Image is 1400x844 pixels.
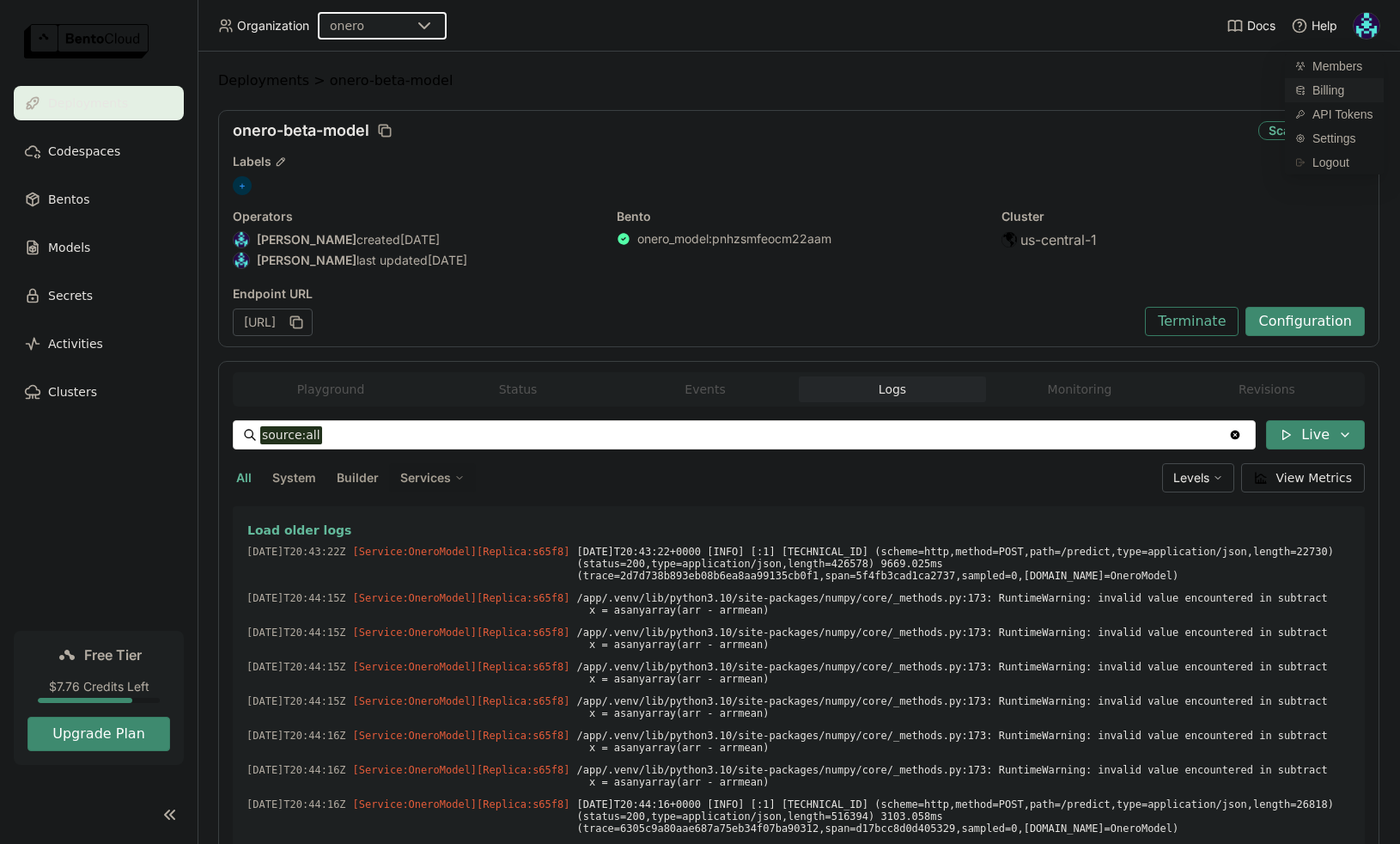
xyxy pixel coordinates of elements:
span: [Replica:s65f8] [477,695,569,707]
a: Docs [1227,17,1275,34]
span: 2025-10-09T20:44:15.536Z [247,589,346,608]
span: [Replica:s65f8] [477,661,569,673]
span: Billing [1312,83,1344,98]
span: [DATE]T20:44:16+0000 [INFO] [:1] [TECHNICAL_ID] (scheme=http,method=POST,path=/predict,type=appli... [576,795,1351,838]
span: [Service:OneroModel] [353,546,478,558]
button: System [269,467,320,489]
div: [URL] [233,309,313,336]
div: Help [1291,17,1337,34]
div: $7.76 Credits Left [27,679,170,694]
span: [Replica:s65f8] [477,764,569,776]
svg: Clear value [1228,428,1242,442]
button: Events [612,376,799,402]
span: API Tokens [1312,107,1373,122]
span: /app/.venv/lib/python3.10/site-packages/numpy/core/_methods.py:173: RuntimeWarning: invalid value... [576,726,1351,757]
span: 2025-10-09T20:43:22.366Z [247,542,346,561]
span: Load older logs [247,523,351,538]
a: Billing [1285,78,1384,102]
span: Bentos [48,189,89,210]
span: Logs [879,382,906,397]
input: Search [260,421,1228,449]
div: Bento [617,209,980,224]
span: [Service:OneroModel] [353,695,478,707]
span: > [309,72,330,89]
button: Playground [237,376,424,402]
span: 2025-10-09T20:44:16.415Z [247,795,346,814]
a: API Tokens [1285,102,1384,126]
span: [Service:OneroModel] [353,661,478,673]
a: Members [1285,54,1384,78]
button: Live [1266,420,1365,450]
a: Activities [14,327,184,361]
img: Darko Petrovic [1354,13,1379,39]
span: Logout [1312,155,1349,170]
img: Darko Petrovic [234,232,249,248]
div: Endpoint URL [233,286,1136,302]
div: created [233,231,596,248]
span: All [236,470,252,485]
span: [DATE]T20:43:22+0000 [INFO] [:1] [TECHNICAL_ID] (scheme=http,method=POST,path=/predict,type=appli... [576,542,1351,585]
a: Settings [1285,126,1384,150]
span: 2025-10-09T20:44:15.892Z [247,692,346,711]
img: Darko Petrovic [234,253,249,268]
span: Services [400,470,451,486]
span: [Replica:s65f8] [477,592,569,604]
span: Models [48,237,90,258]
span: us-central-1 [1020,231,1097,248]
span: [Replica:s65f8] [477,798,569,810]
span: Help [1312,18,1337,34]
span: Builder [337,470,379,485]
span: Levels [1173,470,1209,485]
div: last updated [233,252,596,269]
span: [Replica:s65f8] [477,730,569,742]
div: Services [389,463,476,492]
div: Labels [233,154,1365,169]
span: Members [1312,58,1362,74]
span: Deployments [218,72,309,89]
nav: Breadcrumbs navigation [218,72,1379,89]
span: [Replica:s65f8] [477,627,569,639]
span: View Metrics [1276,469,1353,486]
span: onero-beta-model [330,72,453,89]
div: Cluster [1001,209,1365,224]
span: + [233,176,252,195]
span: /app/.venv/lib/python3.10/site-packages/numpy/core/_methods.py:173: RuntimeWarning: invalid value... [576,589,1351,620]
span: /app/.venv/lib/python3.10/site-packages/numpy/core/_methods.py:173: RuntimeWarning: invalid value... [576,761,1351,792]
span: Free Tier [84,646,142,664]
div: Operators [233,209,596,224]
span: /app/.venv/lib/python3.10/site-packages/numpy/core/_methods.py:173: RuntimeWarning: invalid value... [576,657,1351,688]
span: Organization [237,18,309,34]
span: [Service:OneroModel] [353,764,478,776]
button: Status [424,376,612,402]
span: Activities [48,333,103,354]
span: /app/.venv/lib/python3.10/site-packages/numpy/core/_methods.py:173: RuntimeWarning: invalid value... [576,692,1351,723]
strong: [PERSON_NAME] [257,253,356,268]
div: onero [330,17,364,34]
a: Models [14,230,184,265]
div: Levels [1162,463,1234,492]
button: Builder [333,467,382,489]
span: [Replica:s65f8] [477,546,569,558]
span: [Service:OneroModel] [353,730,478,742]
span: 2025-10-09T20:44:15.583Z [247,623,346,642]
a: onero_model:pnhzsmfeocm22aam [637,231,831,247]
div: Scaled to Zero [1258,121,1365,140]
span: Clusters [48,382,97,402]
span: [Service:OneroModel] [353,627,478,639]
span: Settings [1312,131,1356,146]
a: Secrets [14,278,184,313]
span: [DATE] [428,253,467,268]
a: Clusters [14,375,184,409]
button: Configuration [1245,307,1365,336]
span: onero-beta-model [233,121,369,140]
button: Load older logs [247,520,1351,541]
button: Terminate [1145,307,1239,336]
span: 2025-10-09T20:44:16.059Z [247,726,346,745]
strong: [PERSON_NAME] [257,232,356,248]
span: [DATE] [400,232,440,248]
a: Free Tier$7.76 Credits LeftUpgrade Plan [14,631,184,765]
div: Logout [1285,150,1384,174]
a: Bentos [14,182,184,217]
